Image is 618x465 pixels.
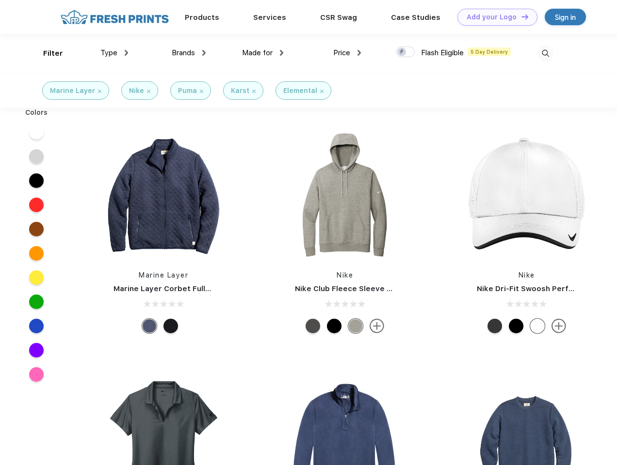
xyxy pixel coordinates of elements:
div: Nike [129,86,144,96]
div: Add your Logo [467,13,517,21]
div: Filter [43,48,63,59]
img: func=resize&h=266 [99,132,228,261]
div: Navy [142,319,157,333]
img: more.svg [370,319,384,333]
img: filter_cancel.svg [200,90,203,93]
div: Anthracite [306,319,320,333]
a: Marine Layer [139,271,188,279]
a: Nike Club Fleece Sleeve Swoosh Pullover Hoodie [295,284,477,293]
img: dropdown.png [280,50,283,56]
div: Marine Layer [50,86,95,96]
span: Type [100,48,117,57]
div: Black [327,319,342,333]
img: filter_cancel.svg [147,90,150,93]
a: Nike [519,271,535,279]
img: filter_cancel.svg [252,90,256,93]
a: Services [253,13,286,22]
span: Made for [242,48,273,57]
a: CSR Swag [320,13,357,22]
div: Sign in [555,12,576,23]
img: fo%20logo%202.webp [58,9,172,26]
img: filter_cancel.svg [320,90,324,93]
span: Brands [172,48,195,57]
div: Black [163,319,178,333]
img: more.svg [552,319,566,333]
img: desktop_search.svg [537,46,553,62]
img: dropdown.png [202,50,206,56]
div: Karst [231,86,249,96]
div: Anthracite [488,319,502,333]
a: Products [185,13,219,22]
a: Nike [337,271,353,279]
div: White [530,319,545,333]
span: Flash Eligible [421,48,464,57]
img: filter_cancel.svg [98,90,101,93]
div: Colors [18,108,55,118]
img: DT [521,14,528,19]
span: 5 Day Delivery [468,47,511,56]
div: Black [509,319,523,333]
div: Puma [178,86,197,96]
div: Dark Grey Heather [348,319,363,333]
a: Marine Layer Corbet Full-Zip Jacket [114,284,248,293]
img: func=resize&h=266 [280,132,409,261]
div: Elemental [283,86,317,96]
a: Sign in [545,9,586,25]
img: dropdown.png [358,50,361,56]
a: Nike Dri-Fit Swoosh Perforated Cap [477,284,611,293]
img: dropdown.png [125,50,128,56]
img: func=resize&h=266 [462,132,591,261]
span: Price [333,48,350,57]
